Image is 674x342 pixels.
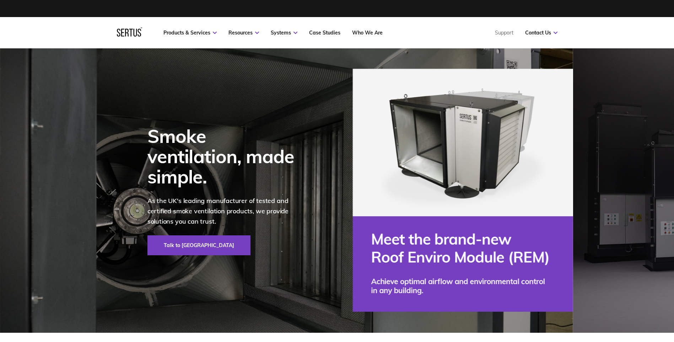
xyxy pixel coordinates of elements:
[147,196,304,226] p: As the UK's leading manufacturer of tested and certified smoke ventilation products, we provide s...
[271,30,297,36] a: Systems
[147,126,304,187] div: Smoke ventilation, made simple.
[147,235,250,255] a: Talk to [GEOGRAPHIC_DATA]
[163,30,217,36] a: Products & Services
[228,30,259,36] a: Resources
[309,30,340,36] a: Case Studies
[352,30,383,36] a: Who We Are
[495,30,513,36] a: Support
[525,30,557,36] a: Contact Us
